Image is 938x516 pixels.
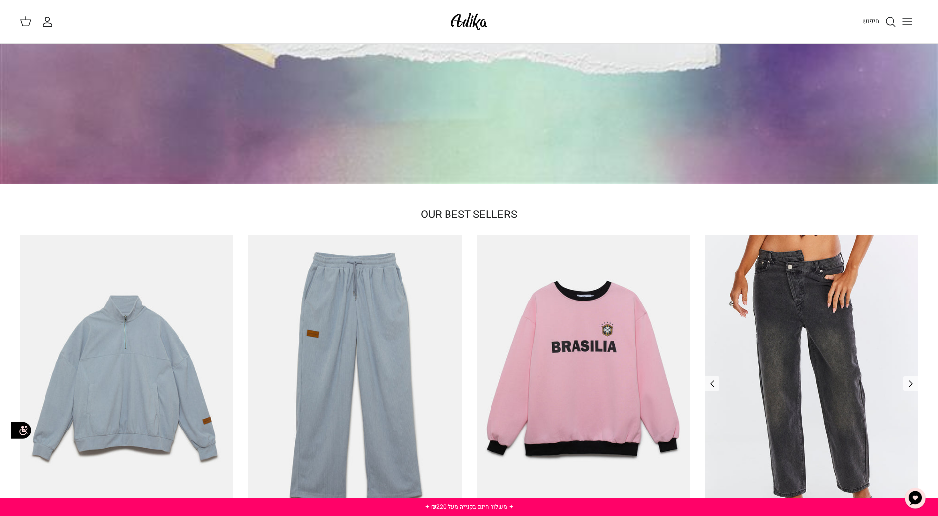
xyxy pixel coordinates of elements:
[425,502,514,511] a: ✦ משלוח חינם בקנייה מעל ₪220 ✦
[862,16,879,26] span: חיפוש
[862,16,896,28] a: חיפוש
[900,483,930,513] button: צ'אט
[7,417,35,444] img: accessibility_icon02.svg
[903,376,918,391] a: Previous
[705,376,719,391] a: Previous
[896,11,918,33] button: Toggle menu
[421,207,517,222] a: OUR BEST SELLERS
[448,10,490,33] img: Adika IL
[42,16,57,28] a: החשבון שלי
